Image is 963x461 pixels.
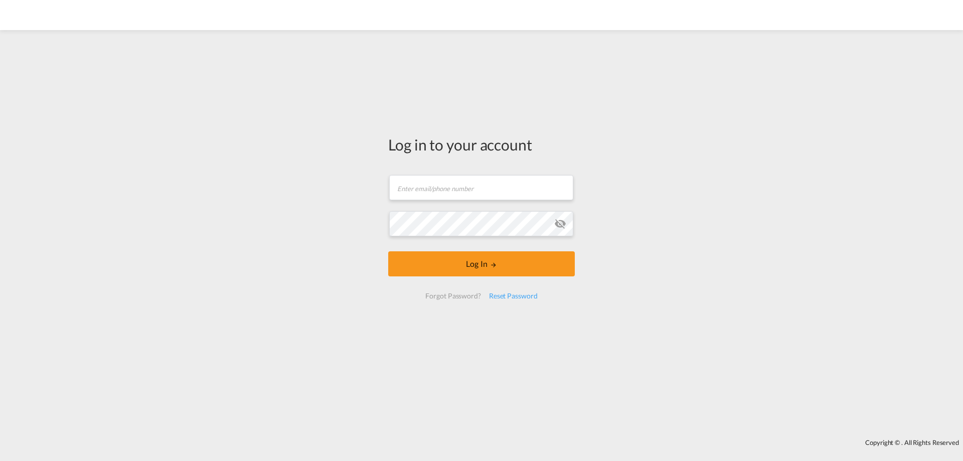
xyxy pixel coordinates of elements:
div: Forgot Password? [421,287,485,305]
button: LOGIN [388,251,575,276]
div: Log in to your account [388,134,575,155]
md-icon: icon-eye-off [554,218,566,230]
div: Reset Password [485,287,542,305]
input: Enter email/phone number [389,175,573,200]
